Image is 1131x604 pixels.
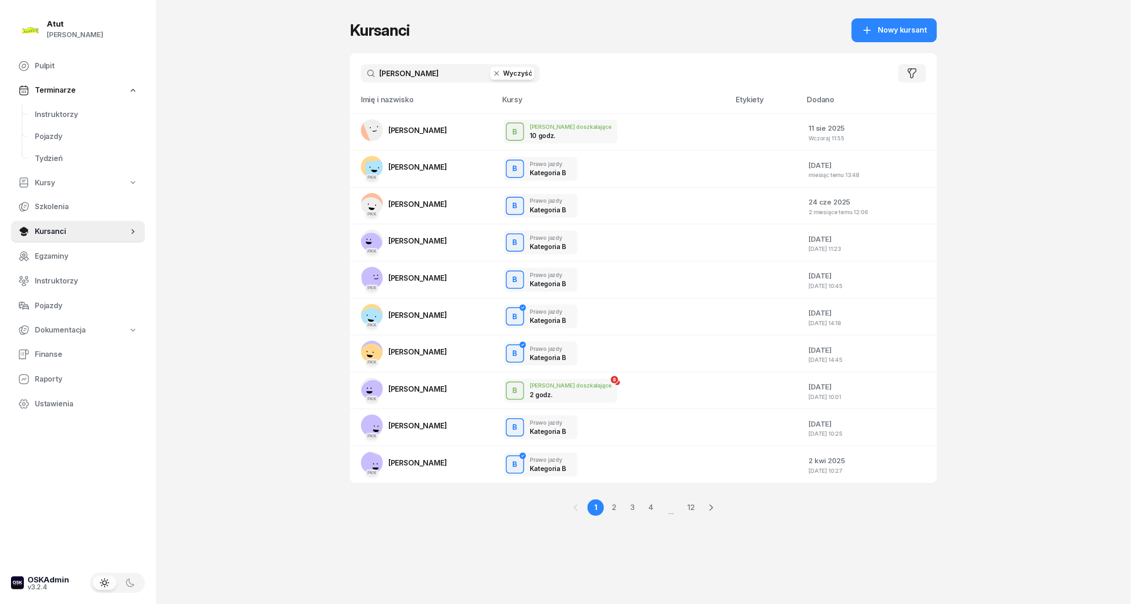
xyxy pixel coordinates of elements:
button: B [506,122,524,141]
a: 1 [588,499,604,516]
a: PKK[PERSON_NAME] [361,452,447,474]
span: [PERSON_NAME] [388,310,447,320]
a: 2 [606,499,622,516]
div: [DATE] [809,233,930,245]
a: [PERSON_NAME] [361,119,447,141]
span: [PERSON_NAME] [388,458,447,467]
div: Prawo jazdy [530,420,566,426]
span: Nowy kursant [878,24,927,36]
div: B [509,383,521,399]
span: Ustawienia [35,398,138,410]
div: [DATE] 11:23 [809,246,930,252]
div: PKK [366,322,379,328]
div: Kategoria B [530,169,566,177]
div: PKK [366,396,379,402]
a: Egzaminy [11,245,145,267]
a: PKK[PERSON_NAME] [361,304,447,326]
span: Pojazdy [35,131,138,143]
div: Kategoria B [530,280,566,288]
div: [DATE] [809,270,930,282]
a: Pulpit [11,55,145,77]
div: Prawo jazdy [530,161,566,167]
th: Kursy [497,94,731,113]
span: [PERSON_NAME] [388,421,447,430]
span: [PERSON_NAME] [388,347,447,356]
span: Instruktorzy [35,109,138,121]
a: Kursanci [11,221,145,243]
div: PKK [366,174,379,180]
span: Terminarze [35,84,75,96]
span: ... [661,499,681,516]
div: PKK [366,211,379,217]
div: [PERSON_NAME] doszkalające [530,382,612,388]
div: B [509,124,521,140]
div: Kategoria B [530,354,566,361]
a: Ustawienia [11,393,145,415]
span: [PERSON_NAME] [388,273,447,283]
span: Pulpit [35,60,138,72]
div: [DATE] [809,381,930,393]
div: Prawo jazdy [530,198,566,204]
div: [DATE] 10:01 [809,394,930,400]
th: Etykiety [731,94,802,113]
a: PKK[PERSON_NAME] [361,378,447,400]
a: PKK[PERSON_NAME] [361,341,447,363]
button: B [506,160,524,178]
div: [DATE] [809,344,930,356]
a: Tydzień [28,148,145,170]
span: [PERSON_NAME] [388,199,447,209]
button: Wyczyść [490,67,534,80]
a: Dokumentacja [11,320,145,341]
div: [PERSON_NAME] doszkalające [530,124,612,130]
span: Kursy [35,177,55,189]
div: Wczoraj 11:55 [809,135,930,141]
div: B [509,457,521,472]
div: 2 kwi 2025 [809,455,930,467]
a: Kursy [11,172,145,194]
div: B [509,420,521,435]
a: Nowy kursant [852,18,937,42]
span: Raporty [35,373,138,385]
button: B [506,382,524,400]
a: Instruktorzy [11,270,145,292]
a: 4 [643,499,659,516]
button: B [506,455,524,474]
a: Raporty [11,368,145,390]
div: v3.2.4 [28,584,69,590]
button: B [506,344,524,363]
div: [DATE] 10:45 [809,283,930,289]
div: Prawo jazdy [530,346,566,352]
div: Prawo jazdy [530,272,566,278]
div: Prawo jazdy [530,457,566,463]
a: 3 [624,499,641,516]
div: Prawo jazdy [530,309,566,315]
a: PKK[PERSON_NAME] [361,267,447,289]
a: PKK[PERSON_NAME] [361,230,447,252]
div: PKK [366,285,379,291]
span: [PERSON_NAME] [388,162,447,172]
span: Dokumentacja [35,324,86,336]
div: Kategoria B [530,316,566,324]
button: B [506,197,524,215]
div: [DATE] 14:18 [809,320,930,326]
div: B [509,161,521,177]
span: Pojazdy [35,300,138,312]
a: Pojazdy [28,126,145,148]
th: Imię i nazwisko [350,94,497,113]
span: Szkolenia [35,201,138,213]
div: Kategoria B [530,427,566,435]
div: 2 godz. [530,391,577,399]
a: PKK[PERSON_NAME] [361,415,447,437]
div: [DATE] [809,418,930,430]
span: [PERSON_NAME] [388,236,447,245]
div: 10 godz. [530,132,577,139]
div: Kategoria B [530,206,566,214]
div: PKK [366,359,379,365]
div: [DATE] 14:45 [809,357,930,363]
span: Tydzień [35,153,138,165]
div: PKK [366,433,379,439]
div: PKK [366,470,379,476]
span: Finanse [35,349,138,360]
div: 24 cze 2025 [809,196,930,208]
a: PKK[PERSON_NAME] [361,156,447,178]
